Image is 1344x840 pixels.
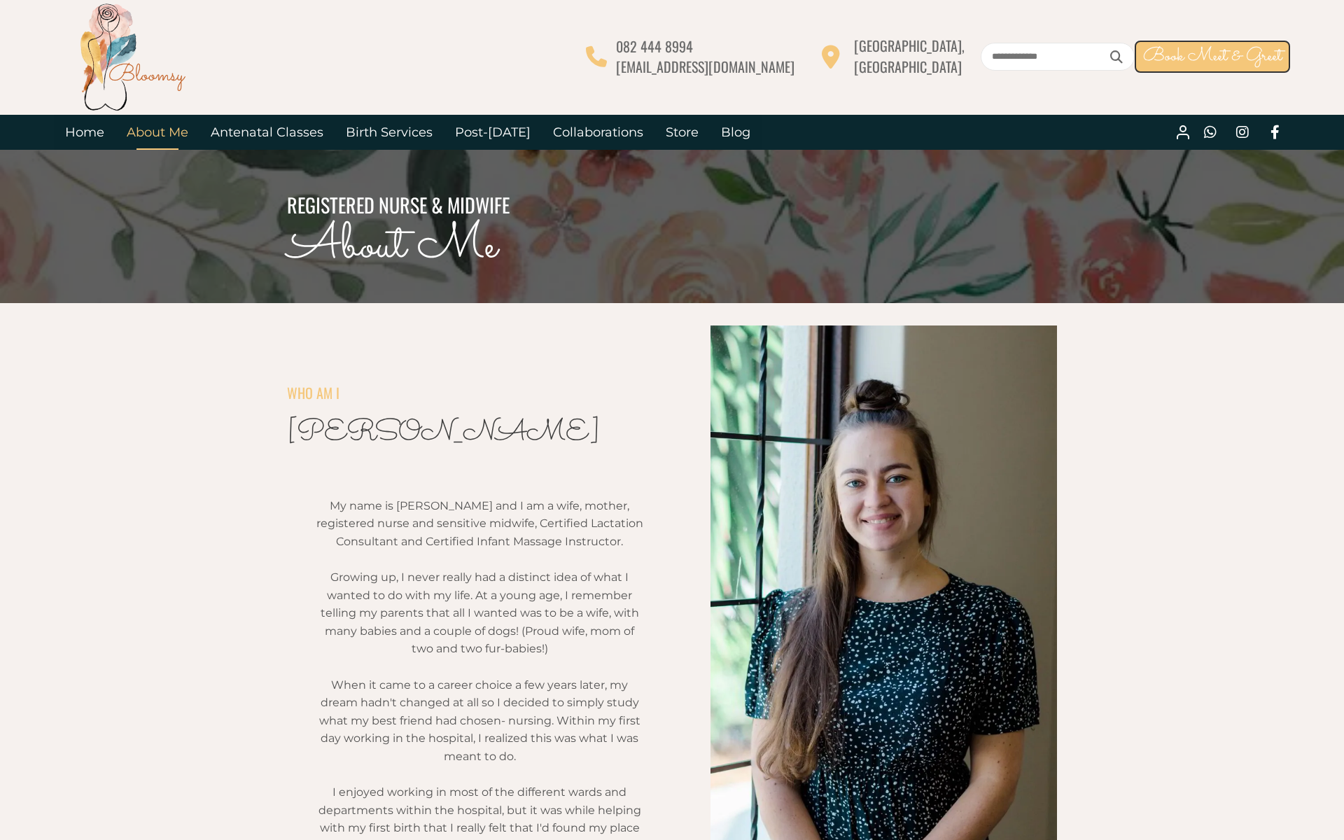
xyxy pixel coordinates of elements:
[616,56,794,77] span: [EMAIL_ADDRESS][DOMAIN_NAME]
[316,499,643,548] span: My name is [PERSON_NAME] and I am a wife, mother, registered nurse and sensitive midwife, Certifi...
[287,412,600,455] span: [PERSON_NAME]
[115,115,199,150] a: About Me
[287,210,497,283] span: About Me
[542,115,654,150] a: Collaborations
[287,382,339,403] span: WHO AM I
[287,190,510,219] span: REGISTERED NURSE & MIDWIFE
[654,115,710,150] a: Store
[199,115,335,150] a: Antenatal Classes
[1143,43,1282,70] span: Book Meet & Greet
[854,56,962,77] span: [GEOGRAPHIC_DATA]
[321,570,639,655] span: Growing up, I never really had a distinct idea of what I wanted to do with my life. At a young ag...
[444,115,542,150] a: Post-[DATE]
[710,115,762,150] a: Blog
[54,115,115,150] a: Home
[854,35,965,56] span: [GEOGRAPHIC_DATA],
[616,36,693,57] span: 082 444 8994
[1135,41,1290,73] a: Book Meet & Greet
[335,115,444,150] a: Birth Services
[76,1,188,113] img: Bloomsy
[319,678,640,763] span: When it came to a career choice a few years later, my dream hadn't changed at all so I decided to...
